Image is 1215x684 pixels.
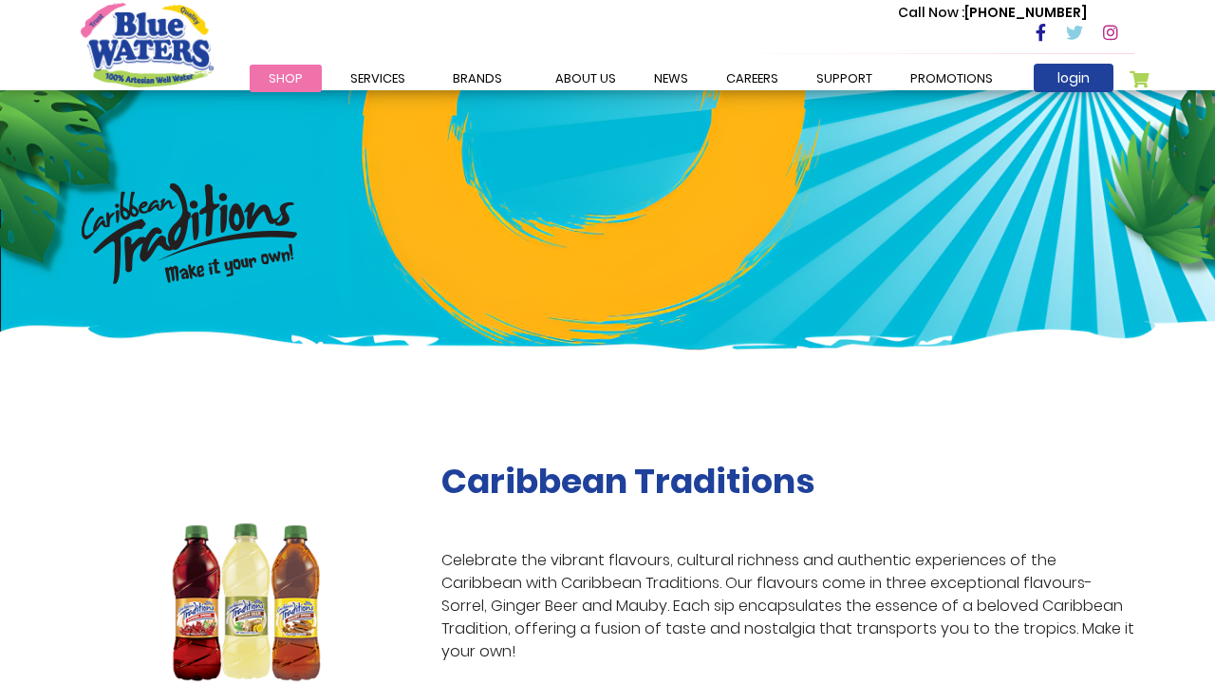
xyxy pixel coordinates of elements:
a: Brands [434,65,521,92]
a: Promotions [891,65,1012,92]
p: Celebrate the vibrant flavours, cultural richness and authentic experiences of the Caribbean with... [441,549,1134,663]
a: support [797,65,891,92]
a: careers [707,65,797,92]
a: login [1034,64,1113,92]
h2: Caribbean Traditions [441,461,1134,502]
p: [PHONE_NUMBER] [898,3,1087,23]
span: Call Now : [898,3,964,22]
a: store logo [81,3,214,86]
span: Shop [269,69,303,87]
a: Services [331,65,424,92]
span: Services [350,69,405,87]
a: about us [536,65,635,92]
a: Shop [250,65,322,92]
a: News [635,65,707,92]
span: Brands [453,69,502,87]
